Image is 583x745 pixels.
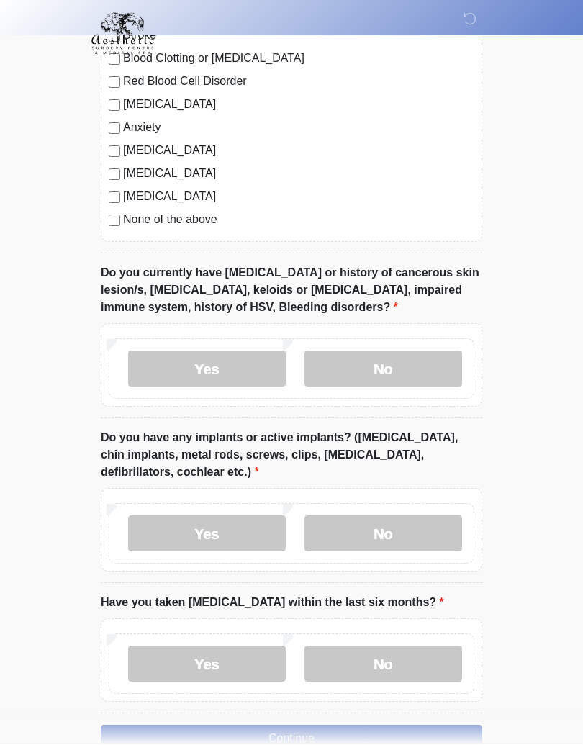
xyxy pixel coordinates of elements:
label: No [304,351,462,387]
label: Do you currently have [MEDICAL_DATA] or history of cancerous skin lesion/s, [MEDICAL_DATA], keloi... [101,265,482,317]
label: None of the above [123,212,474,229]
label: [MEDICAL_DATA] [123,143,474,160]
input: [MEDICAL_DATA] [109,192,120,204]
label: Yes [128,351,286,387]
label: Yes [128,646,286,682]
input: Red Blood Cell Disorder [109,77,120,89]
input: [MEDICAL_DATA] [109,100,120,112]
input: Anxiety [109,123,120,135]
label: Yes [128,516,286,552]
input: [MEDICAL_DATA] [109,146,120,158]
label: No [304,646,462,682]
input: [MEDICAL_DATA] [109,169,120,181]
label: No [304,516,462,552]
label: Anxiety [123,119,474,137]
label: Red Blood Cell Disorder [123,73,474,91]
label: Do you have any implants or active implants? ([MEDICAL_DATA], chin implants, metal rods, screws, ... [101,430,482,482]
input: None of the above [109,215,120,227]
img: Aesthetic Surgery Centre, PLLC Logo [86,11,159,57]
label: [MEDICAL_DATA] [123,189,474,206]
label: Have you taken [MEDICAL_DATA] within the last six months? [101,595,444,612]
label: [MEDICAL_DATA] [123,166,474,183]
label: [MEDICAL_DATA] [123,96,474,114]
